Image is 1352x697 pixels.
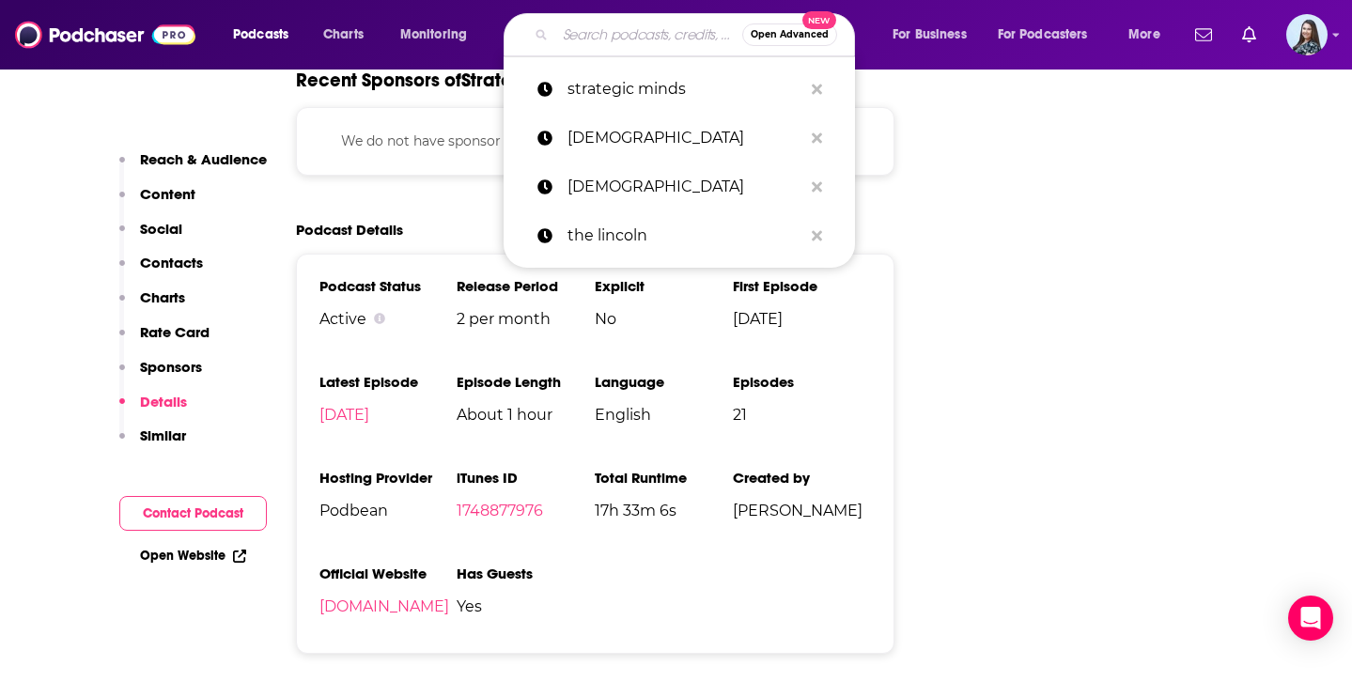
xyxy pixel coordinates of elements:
h3: Total Runtime [595,469,733,487]
p: Reach & Audience [140,150,267,168]
button: Contact Podcast [119,496,267,531]
p: Rate Card [140,323,210,341]
a: strategic minds [504,65,855,114]
span: New [802,11,836,29]
span: Open Advanced [751,30,829,39]
span: Logged in as brookefortierpr [1286,14,1328,55]
h3: Created by [733,469,871,487]
span: About 1 hour [457,406,595,424]
img: User Profile [1286,14,1328,55]
p: We do not have sponsor history for this podcast yet or there are no sponsors. [319,131,872,151]
p: Similar [140,426,186,444]
button: open menu [879,20,990,50]
button: Contacts [119,254,203,288]
h3: Episode Length [457,373,595,391]
button: Reach & Audience [119,150,267,185]
span: [PERSON_NAME] [733,502,871,519]
a: the lincoln [504,211,855,260]
h3: First Episode [733,277,871,295]
p: Content [140,185,195,203]
span: For Podcasters [998,22,1088,48]
a: [DEMOGRAPHIC_DATA] [504,163,855,211]
h3: iTunes ID [457,469,595,487]
span: No [595,310,733,328]
span: English [595,406,733,424]
p: Social [140,220,182,238]
h3: Latest Episode [319,373,458,391]
button: open menu [986,20,1115,50]
a: Show notifications dropdown [1235,19,1264,51]
span: 21 [733,406,871,424]
span: 2 per month [457,310,595,328]
p: the lincoln [567,211,802,260]
p: Contacts [140,254,203,271]
h3: Explicit [595,277,733,295]
button: Details [119,393,187,427]
button: Charts [119,288,185,323]
h3: Episodes [733,373,871,391]
button: open menu [1115,20,1184,50]
div: Active [319,310,458,328]
h3: Hosting Provider [319,469,458,487]
button: Open AdvancedNew [742,23,837,46]
span: Recent Sponsors of Strategic Minds [296,69,595,92]
a: 1748877976 [457,502,543,519]
h3: Release Period [457,277,595,295]
h3: Podcast Status [319,277,458,295]
button: Rate Card [119,323,210,358]
span: 17h 33m 6s [595,502,733,519]
p: Sponsors [140,358,202,376]
button: Similar [119,426,186,461]
button: Content [119,185,195,220]
p: Details [140,393,187,410]
button: open menu [220,20,313,50]
span: Podbean [319,502,458,519]
h3: Language [595,373,733,391]
span: Podcasts [233,22,288,48]
img: Podchaser - Follow, Share and Rate Podcasts [15,17,195,53]
span: [DATE] [733,310,871,328]
a: Charts [311,20,375,50]
h3: Has Guests [457,565,595,582]
p: Charts [140,288,185,306]
p: strategic minds [567,65,802,114]
div: Search podcasts, credits, & more... [521,13,873,56]
span: More [1128,22,1160,48]
input: Search podcasts, credits, & more... [555,20,742,50]
h2: Podcast Details [296,221,403,239]
span: Monitoring [400,22,467,48]
span: Yes [457,597,595,615]
a: [DATE] [319,406,369,424]
button: open menu [387,20,491,50]
button: Show profile menu [1286,14,1328,55]
a: Open Website [140,548,246,564]
a: [DOMAIN_NAME] [319,597,449,615]
p: lgbtq [567,163,802,211]
a: Show notifications dropdown [1188,19,1220,51]
button: Sponsors [119,358,202,393]
span: For Business [893,22,967,48]
p: lgbtq [567,114,802,163]
div: Open Intercom Messenger [1288,596,1333,641]
span: Charts [323,22,364,48]
button: Social [119,220,182,255]
a: [DEMOGRAPHIC_DATA] [504,114,855,163]
h3: Official Website [319,565,458,582]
